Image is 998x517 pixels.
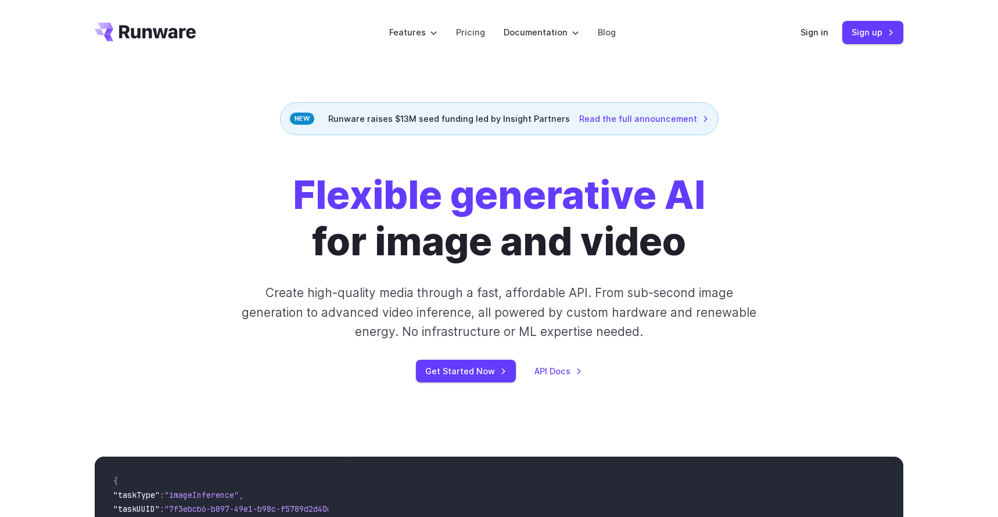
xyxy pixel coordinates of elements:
label: Documentation [504,26,579,39]
span: "7f3ebcb6-b897-49e1-b98c-f5789d2d40d7" [164,504,341,514]
span: "taskType" [113,490,160,500]
a: Go to / [95,23,196,41]
strong: Flexible generative AI [293,172,705,218]
span: : [160,490,164,500]
span: "taskUUID" [113,504,160,514]
a: API Docs [534,364,582,378]
a: Pricing [456,26,485,39]
label: Features [389,26,437,39]
a: Sign in [800,26,828,39]
a: Sign up [842,21,903,44]
a: Read the full announcement [579,112,709,125]
span: { [113,476,118,486]
a: Get Started Now [416,360,516,382]
span: "imageInference" [164,490,239,500]
span: , [239,490,243,500]
span: : [160,504,164,514]
div: Runware raises $13M seed funding led by Insight Partners [280,102,719,135]
h1: for image and video [293,172,705,265]
p: Create high-quality media through a fast, affordable API. From sub-second image generation to adv... [240,283,758,341]
a: Blog [598,26,616,39]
